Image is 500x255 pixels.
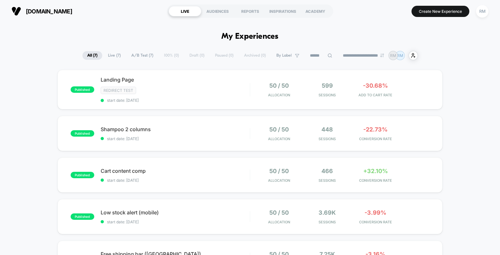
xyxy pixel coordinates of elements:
[101,219,250,224] span: start date: [DATE]
[269,126,289,133] span: 50 / 50
[321,126,333,133] span: 448
[101,98,250,103] span: start date: [DATE]
[268,178,290,183] span: Allocation
[353,220,398,224] span: CONVERSION RATE
[319,209,336,216] span: 3.69k
[363,126,388,133] span: -22.73%
[101,136,250,141] span: start date: [DATE]
[363,168,388,174] span: +32.10%
[268,93,290,97] span: Allocation
[71,172,94,178] span: published
[305,220,350,224] span: Sessions
[353,93,398,97] span: ADD TO CART RATE
[101,178,250,183] span: start date: [DATE]
[82,51,102,60] span: All ( 7 )
[412,6,469,17] button: Create New Experience
[12,6,21,16] img: Visually logo
[26,8,72,15] span: [DOMAIN_NAME]
[101,76,250,83] span: Landing Page
[299,6,332,16] div: ACADEMY
[474,5,490,18] button: RM
[353,178,398,183] span: CONVERSION RATE
[71,86,94,93] span: published
[269,168,289,174] span: 50 / 50
[363,82,388,89] span: -30.68%
[71,213,94,220] span: published
[101,126,250,132] span: Shampoo 2 columns
[103,51,126,60] span: Live ( 7 )
[305,178,350,183] span: Sessions
[221,32,279,41] h1: My Experiences
[127,51,158,60] span: A/B Test ( 7 )
[234,6,266,16] div: REPORTS
[269,82,289,89] span: 50 / 50
[397,53,403,58] p: RM
[71,130,94,137] span: published
[305,137,350,141] span: Sessions
[380,53,384,57] img: end
[390,53,396,58] p: RM
[305,93,350,97] span: Sessions
[322,82,333,89] span: 599
[266,6,299,16] div: INSPIRATIONS
[101,209,250,216] span: Low stock alert (mobile)
[476,5,488,18] div: RM
[101,87,136,94] span: Redirect Test
[169,6,201,16] div: LIVE
[269,209,289,216] span: 50 / 50
[101,168,250,174] span: Cart content comp
[201,6,234,16] div: AUDIENCES
[268,137,290,141] span: Allocation
[321,168,333,174] span: 466
[268,220,290,224] span: Allocation
[365,209,386,216] span: -3.99%
[10,6,74,16] button: [DOMAIN_NAME]
[276,53,292,58] span: By Label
